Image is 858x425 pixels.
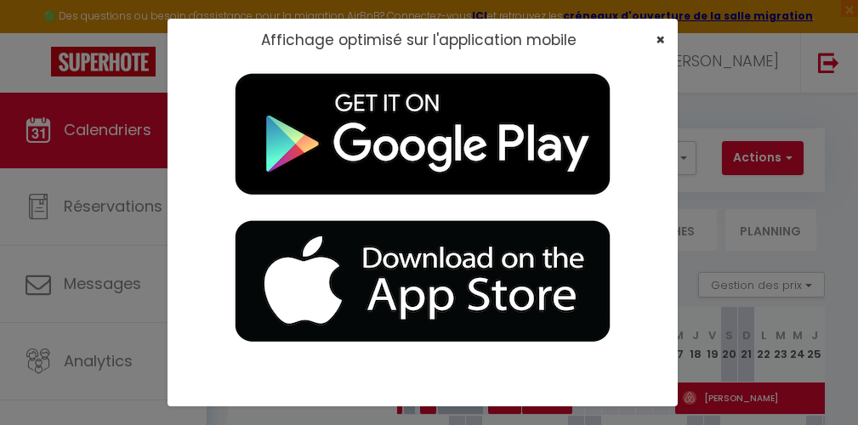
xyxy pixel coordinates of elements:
[261,31,577,48] h2: Affichage optimisé sur l'application mobile
[210,208,635,355] img: appStore
[656,29,665,50] span: ×
[210,61,635,208] img: playMarket
[14,7,65,58] button: Ouvrir le widget de chat LiveChat
[786,348,845,412] iframe: Chat
[656,32,665,48] button: Close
